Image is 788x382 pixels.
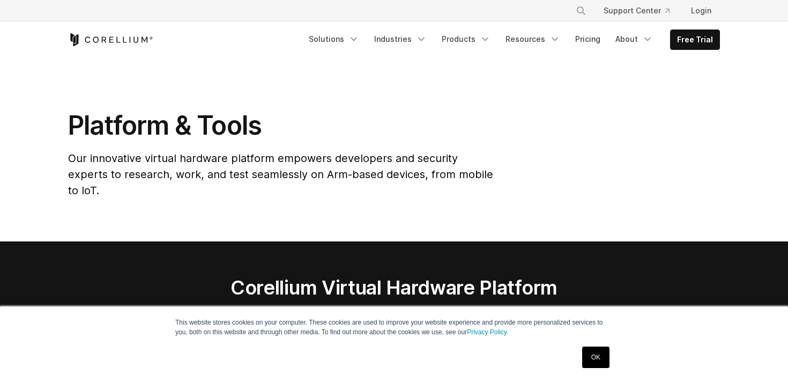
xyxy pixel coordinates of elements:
a: Pricing [569,30,607,49]
a: Solutions [302,30,366,49]
div: Navigation Menu [302,30,720,50]
a: Free Trial [671,30,719,49]
a: Resources [499,30,567,49]
a: Products [435,30,497,49]
h1: Platform & Tools [68,109,495,142]
span: Our innovative virtual hardware platform empowers developers and security experts to research, wo... [68,152,493,197]
h2: Corellium Virtual Hardware Platform [180,276,607,299]
a: OK [582,347,609,368]
a: Privacy Policy. [467,328,508,336]
button: Search [571,1,591,20]
p: This website stores cookies on your computer. These cookies are used to improve your website expe... [175,318,613,337]
a: Corellium Home [68,33,153,46]
a: About [609,30,659,49]
a: Industries [368,30,433,49]
a: Login [682,1,720,20]
div: Navigation Menu [563,1,720,20]
a: Support Center [595,1,678,20]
